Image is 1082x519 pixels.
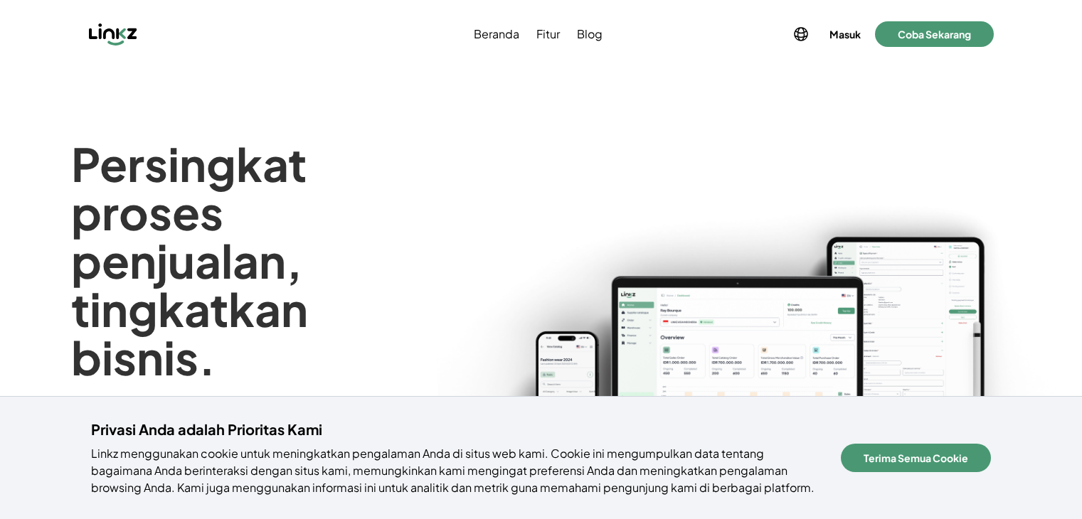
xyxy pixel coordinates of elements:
a: Fitur [534,26,563,43]
span: Blog [577,26,603,43]
a: Beranda [471,26,522,43]
span: Beranda [474,26,519,43]
p: Linkz menggunakan cookie untuk meningkatkan pengalaman Anda di situs web kami. Cookie ini mengump... [91,445,824,496]
a: Blog [574,26,605,43]
img: Linkz logo [89,23,137,46]
h1: Persingkat proses penjualan, tingkatkan bisnis. [71,139,447,381]
span: Fitur [536,26,560,43]
button: Terima Semua Cookie [841,444,991,472]
button: Masuk [827,24,864,44]
button: Coba Sekarang [875,21,994,47]
h4: Privasi Anda adalah Prioritas Kami [91,419,824,439]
